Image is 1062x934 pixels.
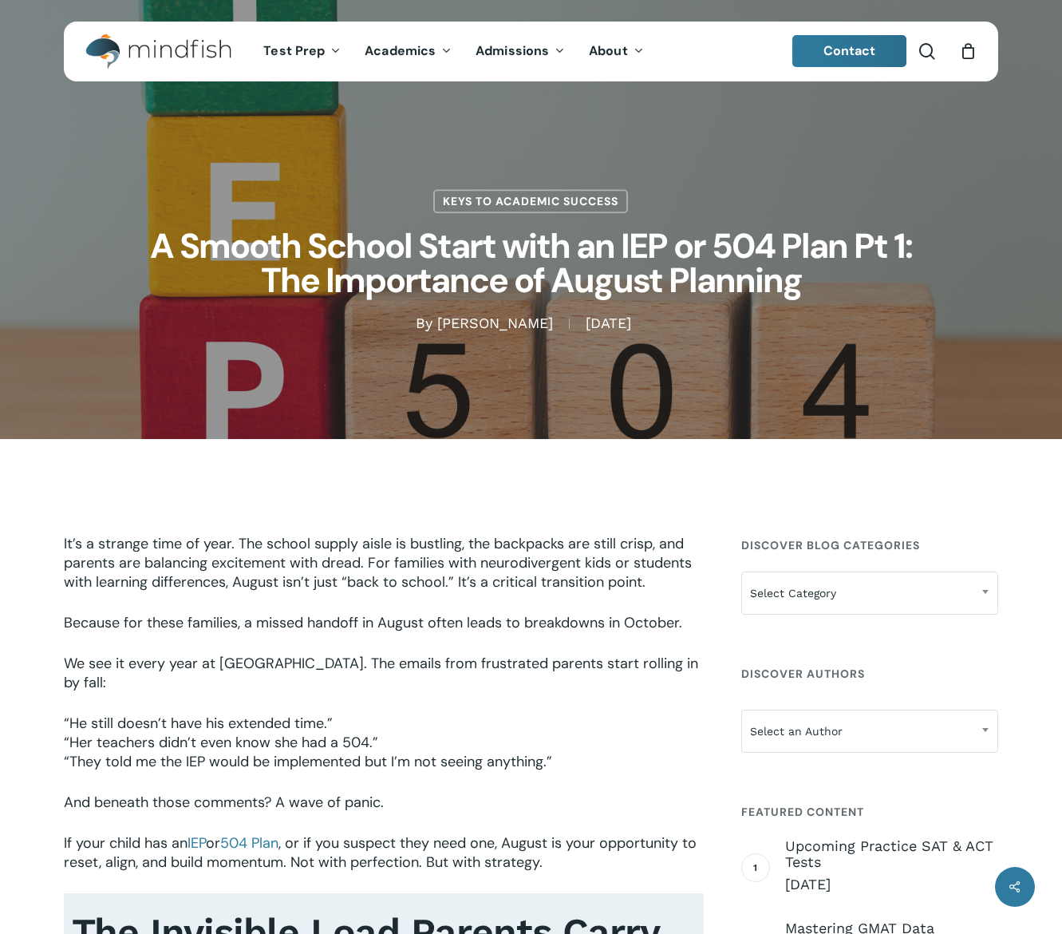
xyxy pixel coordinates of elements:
a: Test Prep [251,45,353,58]
h4: Featured Content [741,797,998,826]
span: By [416,319,432,330]
a: [PERSON_NAME] [437,315,553,332]
a: Contact [792,35,907,67]
span: [DATE] [569,319,647,330]
nav: Main Menu [251,22,655,81]
h1: A Smooth School Start with an IEP or 504 Plan Pt 1: The Importance of August Planning [132,213,930,314]
span: Select an Author [742,714,997,748]
iframe: Chatbot [701,816,1040,912]
span: And beneath those comments? A wave of panic. [64,793,384,812]
span: Admissions [476,42,549,59]
span: Select Category [742,576,997,610]
span: Select Category [741,572,998,615]
h4: Discover Blog Categories [741,531,998,560]
a: IEP [188,833,206,853]
span: We see it every year at [GEOGRAPHIC_DATA]. The emails from frustrated parents start rolling in by... [64,654,698,692]
h4: Discover Authors [741,659,998,688]
span: Because for these families, a missed handoff in August often leads to breakdowns in October. [64,613,682,632]
a: Admissions [464,45,577,58]
a: About [577,45,656,58]
span: “He still doesn’t have his extended time.” [64,714,333,733]
a: Keys to Academic Success [433,189,628,213]
span: Test Prep [263,42,325,59]
span: If your child has an or , or if you suspect they need one, August is your opportunity to reset, a... [64,833,697,872]
a: Cart [959,42,977,60]
span: Contact [823,42,876,59]
span: It’s a strange time of year. The school supply aisle is bustling, the backpacks are still crisp, ... [64,534,692,592]
a: Academics [353,45,464,58]
span: Academics [365,42,436,59]
span: Select an Author [741,710,998,753]
a: 504 Plan [220,833,278,853]
span: “They told me the IEP would be implemented but I’m not seeing anything.” [64,752,552,771]
header: Main Menu [64,22,998,81]
span: “Her teachers didn’t even know she had a 504.” [64,733,378,752]
span: About [589,42,628,59]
